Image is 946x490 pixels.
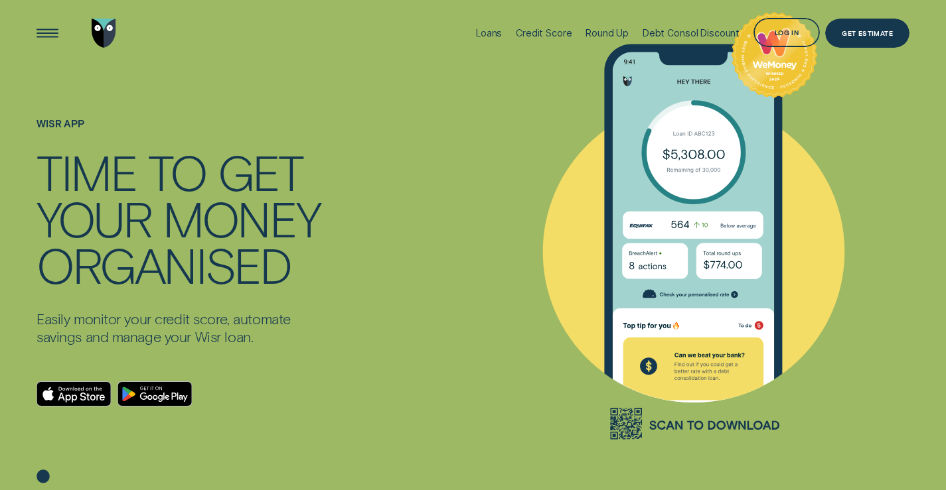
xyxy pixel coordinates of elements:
h1: WISR APP [37,118,324,149]
img: Wisr [92,19,116,48]
div: YOUR [37,195,151,241]
div: ORGANISED [37,241,291,288]
a: Download on the App Store [37,381,112,406]
p: Easily monitor your credit score, automate savings and manage your Wisr loan. [37,310,324,345]
div: Round Up [586,27,629,38]
button: Open Menu [33,19,62,48]
a: Android App on Google Play [118,381,193,406]
a: Get Estimate [825,19,909,48]
h4: TIME TO GET YOUR MONEY ORGANISED [37,149,324,287]
div: Credit Score [516,27,572,38]
div: MONEY [163,195,319,241]
div: TIME [37,149,137,195]
div: Debt Consol Discount [643,27,740,38]
div: Loans [476,27,502,38]
div: GET [218,149,303,195]
button: Log in [753,18,820,48]
div: TO [148,149,206,195]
